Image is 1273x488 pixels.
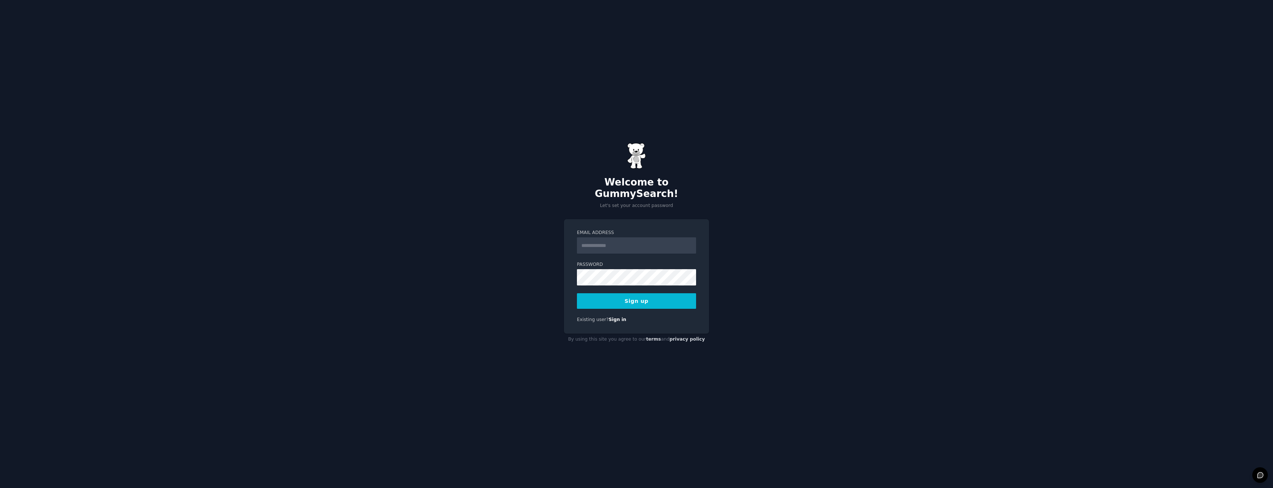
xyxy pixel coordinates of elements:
[627,143,646,169] img: Gummy Bear
[577,293,696,309] button: Sign up
[564,177,709,200] h2: Welcome to GummySearch!
[577,261,696,268] label: Password
[646,337,661,342] a: terms
[609,317,627,322] a: Sign in
[564,203,709,209] p: Let's set your account password
[577,230,696,236] label: Email Address
[577,317,609,322] span: Existing user?
[669,337,705,342] a: privacy policy
[564,334,709,345] div: By using this site you agree to our and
